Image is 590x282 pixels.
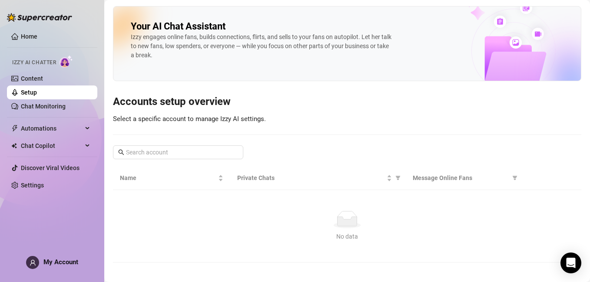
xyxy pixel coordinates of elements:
[560,252,581,273] div: Open Intercom Messenger
[21,33,37,40] a: Home
[126,148,231,157] input: Search account
[60,55,73,68] img: AI Chatter
[113,115,266,123] span: Select a specific account to manage Izzy AI settings.
[131,20,225,33] h2: Your AI Chat Assistant
[21,182,44,189] a: Settings
[43,258,78,266] span: My Account
[123,232,571,241] div: No data
[510,171,519,184] span: filter
[230,166,406,190] th: Private Chats
[21,121,83,135] span: Automations
[113,166,230,190] th: Name
[21,89,37,96] a: Setup
[7,13,72,22] img: logo-BBDzfeDw.svg
[237,173,385,183] span: Private Chats
[395,175,401,180] span: filter
[21,139,83,153] span: Chat Copilot
[30,259,36,266] span: user
[21,164,80,171] a: Discover Viral Videos
[120,173,216,183] span: Name
[21,75,43,82] a: Content
[12,59,56,67] span: Izzy AI Chatter
[512,175,517,180] span: filter
[131,33,391,60] div: Izzy engages online fans, builds connections, flirts, and sells to your fans on autopilot. Let he...
[118,149,124,155] span: search
[394,171,402,184] span: filter
[113,95,581,109] h3: Accounts setup overview
[11,143,17,149] img: Chat Copilot
[413,173,509,183] span: Message Online Fans
[11,125,18,132] span: thunderbolt
[21,103,66,110] a: Chat Monitoring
